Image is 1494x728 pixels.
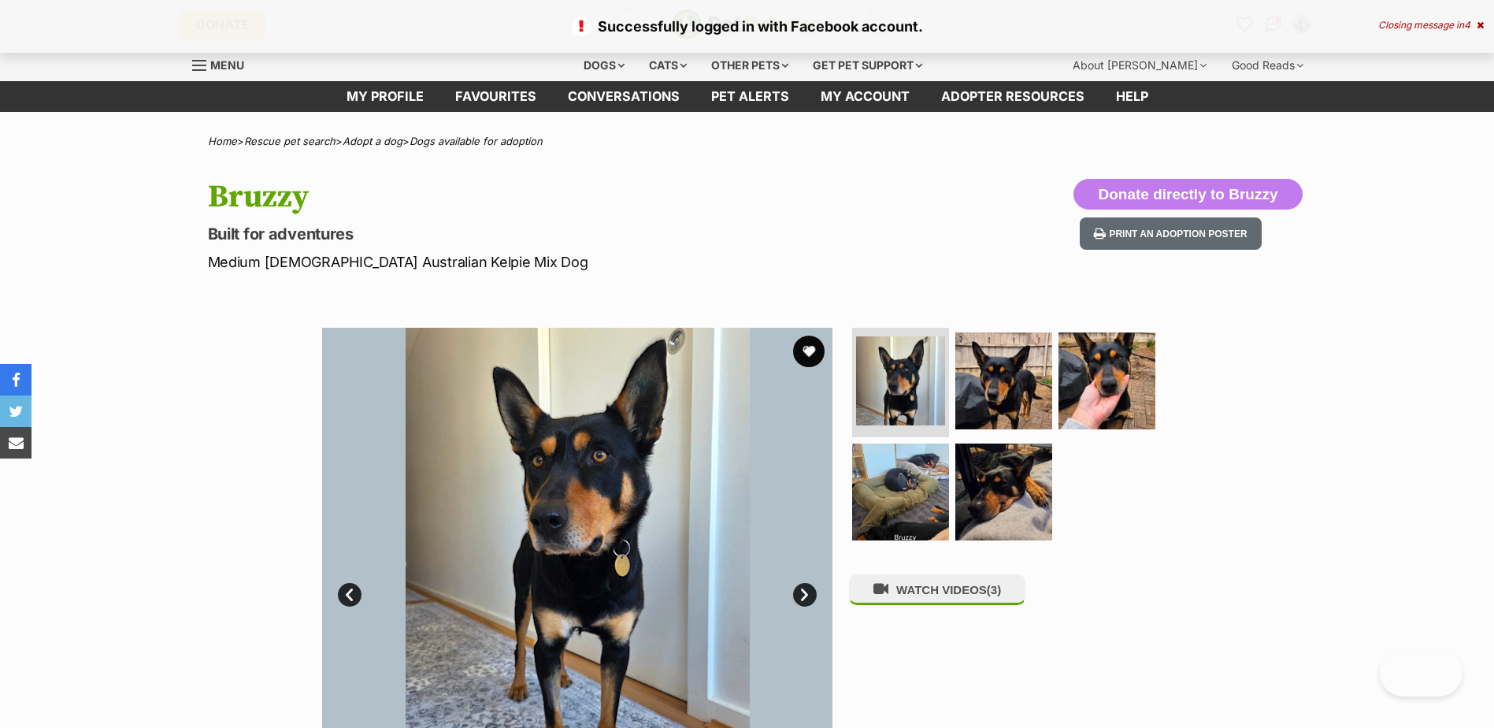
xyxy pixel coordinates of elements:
a: conversations [552,81,695,112]
a: Favourites [439,81,552,112]
div: Dogs [573,50,636,81]
a: Help [1100,81,1164,112]
span: 4 [1464,19,1470,31]
img: Photo of Bruzzy [852,444,949,540]
div: Good Reads [1221,50,1314,81]
button: Print an adoption poster [1080,217,1261,250]
img: Photo of Bruzzy [856,336,945,425]
div: About [PERSON_NAME] [1062,50,1218,81]
span: Menu [210,58,244,72]
a: Adopter resources [925,81,1100,112]
h1: Bruzzy [208,179,874,215]
a: Home [208,135,237,147]
button: favourite [793,336,825,367]
a: Pet alerts [695,81,805,112]
a: Menu [192,50,255,78]
img: Photo of Bruzzy [955,332,1052,429]
p: Medium [DEMOGRAPHIC_DATA] Australian Kelpie Mix Dog [208,251,874,273]
span: (3) [987,583,1001,596]
p: Successfully logged in with Facebook account. [16,16,1478,37]
button: Donate directly to Bruzzy [1073,179,1302,210]
a: Dogs available for adoption [410,135,543,147]
img: Photo of Bruzzy [1058,332,1155,429]
div: Closing message in [1378,20,1484,31]
button: WATCH VIDEOS(3) [849,574,1025,605]
a: Rescue pet search [244,135,336,147]
div: Cats [638,50,698,81]
a: My account [805,81,925,112]
a: Adopt a dog [343,135,402,147]
a: Next [793,583,817,607]
a: My profile [331,81,439,112]
div: Other pets [700,50,799,81]
iframe: Help Scout Beacon - Open [1380,649,1462,696]
p: Built for adventures [208,223,874,245]
div: Get pet support [802,50,933,81]
a: Prev [338,583,361,607]
img: Photo of Bruzzy [955,444,1052,540]
div: > > > [169,136,1326,147]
